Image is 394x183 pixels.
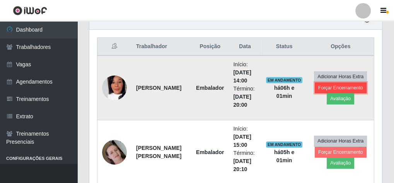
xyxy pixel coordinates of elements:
img: 1758812546374.jpeg [102,76,127,100]
li: Início: [233,125,256,149]
time: [DATE] 14:00 [233,69,251,84]
button: Avaliação [327,93,354,104]
time: [DATE] 20:10 [233,158,251,172]
strong: [PERSON_NAME] [136,85,181,91]
img: CoreUI Logo [13,6,47,15]
th: Data [229,38,261,56]
strong: há 06 h e 01 min [274,85,294,99]
strong: [PERSON_NAME] [PERSON_NAME] [136,145,181,159]
strong: há 05 h e 01 min [274,149,294,163]
button: Adicionar Horas Extra [314,71,367,82]
strong: Embalador [196,85,224,91]
time: [DATE] 20:00 [233,94,251,108]
li: Início: [233,60,256,85]
th: Opções [307,38,374,56]
strong: Embalador [196,149,224,155]
time: [DATE] 15:00 [233,134,251,148]
th: Status [261,38,307,56]
img: 1694555706443.jpeg [102,130,127,174]
th: Trabalhador [131,38,191,56]
li: Término: [233,85,256,109]
span: EM ANDAMENTO [266,141,303,148]
span: EM ANDAMENTO [266,77,303,83]
button: Forçar Encerramento [315,147,367,158]
th: Posição [191,38,229,56]
li: Término: [233,149,256,173]
button: Adicionar Horas Extra [314,136,367,146]
button: Forçar Encerramento [315,82,367,93]
button: Avaliação [327,158,354,168]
